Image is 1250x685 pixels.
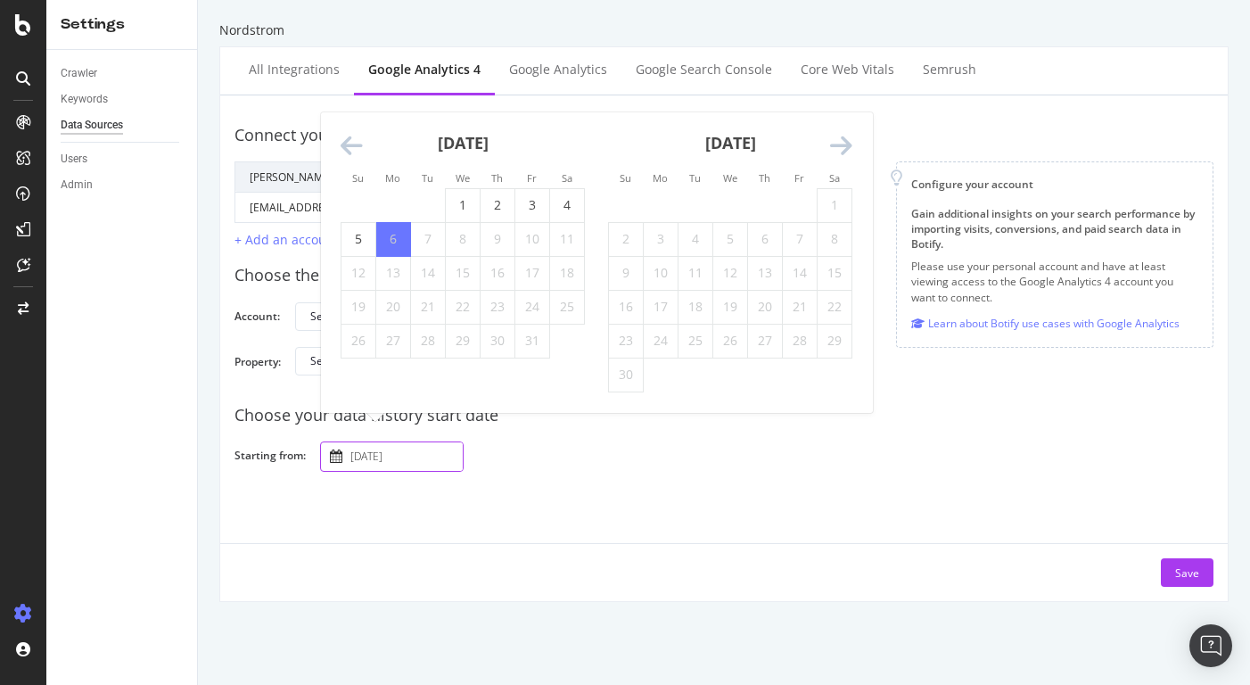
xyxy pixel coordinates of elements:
[713,290,748,324] td: Not available. Wednesday, November 19, 2025
[422,171,433,185] small: Tu
[341,222,376,256] td: Sunday, October 5, 2025
[515,256,550,290] td: Not available. Friday, October 17, 2025
[783,324,818,358] td: Not available. Friday, November 28, 2025
[713,256,748,290] td: Not available. Wednesday, November 12, 2025
[376,256,411,290] td: Not available. Monday, October 13, 2025
[310,311,586,322] div: Select your account: JWN - Nordstrom, NRHL, TrunkClub
[783,256,818,290] td: Not available. Friday, November 14, 2025
[295,302,608,331] button: Select your account: JWN - Nordstrom, NRHL, TrunkClub
[911,206,1198,252] div: Gain additional insights on your search performance by importing visits, conversions, and paid se...
[235,161,526,192] td: [PERSON_NAME][EMAIL_ADDRESS][DOMAIN_NAME]
[385,171,400,185] small: Mo
[321,112,872,413] div: Calendar
[234,354,281,385] label: Property:
[818,222,852,256] td: Not available. Saturday, November 8, 2025
[61,116,123,135] div: Data Sources
[829,171,840,185] small: Sa
[341,256,376,290] td: Not available. Sunday, October 12, 2025
[911,259,1198,304] p: Please use your personal account and have at least viewing access to the Google Analytics 4 accou...
[481,256,515,290] td: Not available. Thursday, October 16, 2025
[783,222,818,256] td: Not available. Friday, November 7, 2025
[550,290,585,324] td: Not available. Saturday, October 25, 2025
[678,290,713,324] td: Not available. Tuesday, November 18, 2025
[723,171,737,185] small: We
[481,222,515,256] td: Not available. Thursday, October 9, 2025
[911,177,1198,192] div: Configure your account
[61,64,185,83] a: Crawler
[234,404,1213,427] div: Choose your data history start date
[550,222,585,256] td: Not available. Saturday, October 11, 2025
[310,356,570,367] div: Select your property: Nordstrom Web + Apps - PROD
[550,188,585,222] td: Saturday, October 4, 2025
[515,290,550,324] td: Not available. Friday, October 24, 2025
[759,171,770,185] small: Th
[636,61,772,78] div: Google Search Console
[748,256,783,290] td: Not available. Thursday, November 13, 2025
[644,324,678,358] td: Not available. Monday, November 24, 2025
[609,324,644,358] td: Not available. Sunday, November 23, 2025
[678,222,713,256] td: Not available. Tuesday, November 4, 2025
[1161,558,1213,587] button: Save
[748,324,783,358] td: Not available. Thursday, November 27, 2025
[61,150,87,169] div: Users
[411,222,446,256] td: Not available. Tuesday, October 7, 2025
[818,290,852,324] td: Not available. Saturday, November 22, 2025
[923,61,976,78] div: Semrush
[446,188,481,222] td: Wednesday, October 1, 2025
[234,231,339,248] div: + Add an account
[509,61,607,78] div: Google Analytics
[234,124,1213,147] div: Connect your Google account to your project
[61,150,185,169] a: Users
[818,256,852,290] td: Not available. Saturday, November 15, 2025
[368,61,481,78] div: Google Analytics 4
[620,171,631,185] small: Su
[234,230,339,250] button: + Add an account
[411,324,446,358] td: Not available. Tuesday, October 28, 2025
[411,256,446,290] td: Not available. Tuesday, October 14, 2025
[644,290,678,324] td: Not available. Monday, November 17, 2025
[550,256,585,290] td: Not available. Saturday, October 18, 2025
[347,442,463,471] input: Select a date
[794,171,804,185] small: Fr
[491,171,503,185] small: Th
[341,290,376,324] td: Not available. Sunday, October 19, 2025
[1189,624,1232,667] div: Open Intercom Messenger
[481,324,515,358] td: Not available. Thursday, October 30, 2025
[481,290,515,324] td: Not available. Thursday, October 23, 2025
[456,171,470,185] small: We
[234,309,281,328] label: Account:
[234,448,306,467] label: Starting from:
[713,324,748,358] td: Not available. Wednesday, November 26, 2025
[438,132,489,153] strong: [DATE]
[818,324,852,358] td: Not available. Saturday, November 29, 2025
[341,134,363,159] div: Move backward to switch to the previous month.
[219,21,1229,39] div: Nordstrom
[295,347,592,376] button: Select your property: Nordstrom Web + Apps - PROD
[678,324,713,358] td: Not available. Tuesday, November 25, 2025
[1175,565,1199,581] div: Save
[446,324,481,358] td: Not available. Wednesday, October 29, 2025
[411,290,446,324] td: Not available. Tuesday, October 21, 2025
[830,134,852,159] div: Move forward to switch to the next month.
[515,188,550,222] td: Friday, October 3, 2025
[748,222,783,256] td: Not available. Thursday, November 6, 2025
[376,290,411,324] td: Not available. Monday, October 20, 2025
[689,171,701,185] small: Tu
[653,171,668,185] small: Mo
[376,324,411,358] td: Not available. Monday, October 27, 2025
[818,188,852,222] td: Not available. Saturday, November 1, 2025
[61,176,93,194] div: Admin
[446,256,481,290] td: Not available. Wednesday, October 15, 2025
[235,192,526,222] td: [EMAIL_ADDRESS][DOMAIN_NAME]
[61,176,185,194] a: Admin
[61,14,183,35] div: Settings
[562,171,572,185] small: Sa
[644,222,678,256] td: Not available. Monday, November 3, 2025
[678,256,713,290] td: Not available. Tuesday, November 11, 2025
[61,90,185,109] a: Keywords
[515,324,550,358] td: Not available. Friday, October 31, 2025
[713,222,748,256] td: Not available. Wednesday, November 5, 2025
[801,61,894,78] div: Core Web Vitals
[61,90,108,109] div: Keywords
[705,132,756,153] strong: [DATE]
